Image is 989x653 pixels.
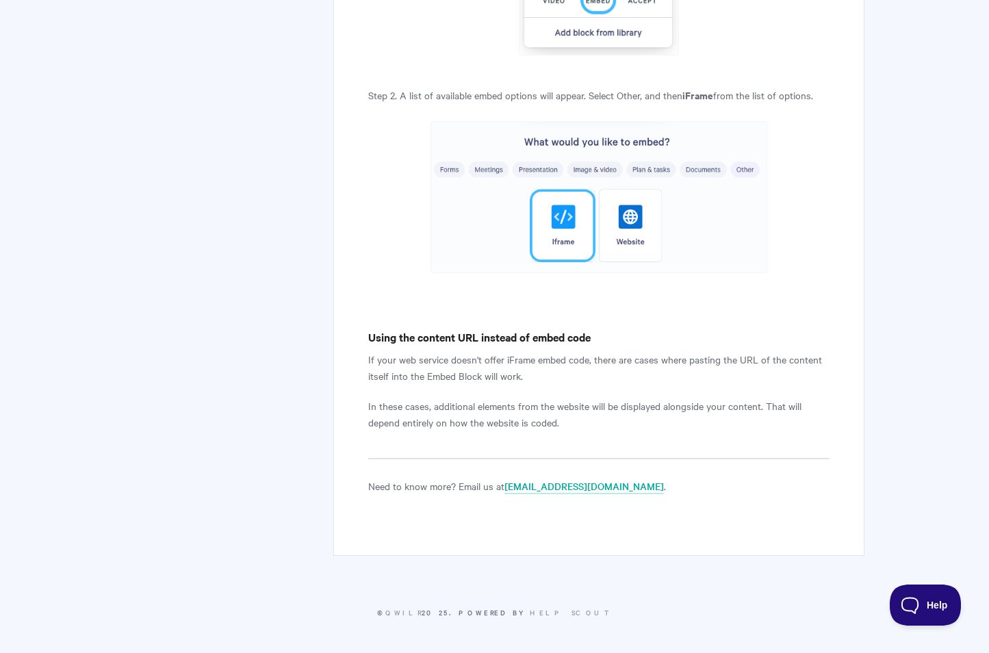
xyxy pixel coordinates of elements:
iframe: Toggle Customer Support [890,585,962,626]
img: file-07ec1DqTDO.png [431,121,767,273]
p: In these cases, additional elements from the website will be displayed alongside your content. Th... [368,398,829,431]
a: Help Scout [530,607,613,617]
p: Step 2. A list of available embed options will appear. Select Other, and then from the list of op... [368,87,829,103]
strong: iFrame [682,88,713,102]
p: Need to know more? Email us at . [368,478,829,494]
a: Qwilr [385,607,422,617]
h4: Using the content URL instead of embed code [368,329,829,346]
a: [EMAIL_ADDRESS][DOMAIN_NAME] [504,479,664,494]
p: If your web service doesn't offer iFrame embed code, there are cases where pasting the URL of the... [368,351,829,384]
p: © 2025. [125,606,864,619]
span: Powered by [459,607,613,617]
